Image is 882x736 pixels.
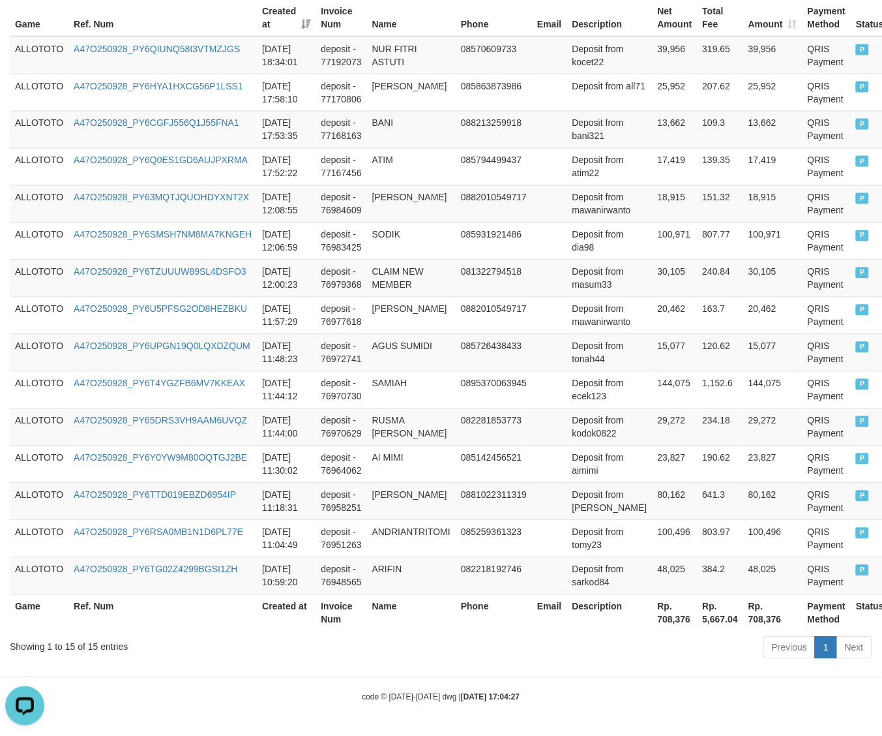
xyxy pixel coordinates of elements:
[856,119,869,130] span: PAID
[743,222,802,260] td: 100,971
[316,334,366,371] td: deposit - 76972741
[316,74,366,111] td: deposit - 77170806
[802,446,851,483] td: QRIS Payment
[257,74,316,111] td: [DATE] 17:58:10
[653,185,698,222] td: 18,915
[856,268,869,279] span: PAID
[653,557,698,594] td: 48,025
[257,446,316,483] td: [DATE] 11:30:02
[257,260,316,297] td: [DATE] 12:00:23
[856,156,869,167] span: PAID
[856,491,869,502] span: PAID
[532,594,566,632] th: Email
[802,37,851,74] td: QRIS Payment
[367,185,456,222] td: [PERSON_NAME]
[367,594,456,632] th: Name
[10,334,68,371] td: ALLOTOTO
[10,37,68,74] td: ALLOTOTO
[367,111,456,148] td: BANI
[802,483,851,520] td: QRIS Payment
[456,260,532,297] td: 081322794518
[567,446,653,483] td: Deposit from aimimi
[74,564,237,575] a: A47O250928_PY6TG02Z4299BGSI1ZH
[367,222,456,260] td: SODIK
[367,148,456,185] td: ATIM
[653,74,698,111] td: 25,952
[567,408,653,446] td: Deposit from kodok0822
[74,118,239,129] a: A47O250928_PY6CGFJ556Q1J55FNA1
[653,520,698,557] td: 100,496
[10,74,68,111] td: ALLOTOTO
[10,636,358,654] div: Showing 1 to 15 of 15 entries
[74,192,249,203] a: A47O250928_PY63MQTJQUOHDYXNT2X
[802,148,851,185] td: QRIS Payment
[802,520,851,557] td: QRIS Payment
[257,371,316,408] td: [DATE] 11:44:12
[456,185,532,222] td: 0882010549717
[743,594,802,632] th: Rp. 708,376
[316,185,366,222] td: deposit - 76984609
[5,5,44,44] button: Open LiveChat chat widget
[10,297,68,334] td: ALLOTOTO
[856,305,869,316] span: PAID
[856,82,869,93] span: PAID
[653,371,698,408] td: 144,075
[815,637,837,659] a: 1
[802,111,851,148] td: QRIS Payment
[743,446,802,483] td: 23,827
[257,111,316,148] td: [DATE] 17:53:35
[367,334,456,371] td: AGUS SUMIDI
[74,155,248,166] a: A47O250928_PY6Q0ES1GD6AUJPXRMA
[367,483,456,520] td: [PERSON_NAME]
[74,230,252,240] a: A47O250928_PY6SMSH7NM8MA7KNGEH
[10,185,68,222] td: ALLOTOTO
[802,408,851,446] td: QRIS Payment
[316,520,366,557] td: deposit - 76951263
[367,74,456,111] td: [PERSON_NAME]
[456,594,532,632] th: Phone
[743,37,802,74] td: 39,956
[653,260,698,297] td: 30,105
[567,74,653,111] td: Deposit from all71
[10,111,68,148] td: ALLOTOTO
[367,408,456,446] td: RUSMA [PERSON_NAME]
[653,446,698,483] td: 23,827
[698,222,743,260] td: 807.77
[567,334,653,371] td: Deposit from tonah44
[10,260,68,297] td: ALLOTOTO
[456,371,532,408] td: 0895370063945
[74,81,243,91] a: A47O250928_PY6HYA1HXCG56P1LSS1
[653,148,698,185] td: 17,419
[743,260,802,297] td: 30,105
[257,185,316,222] td: [DATE] 12:08:55
[567,371,653,408] td: Deposit from ecek123
[74,44,240,54] a: A47O250928_PY6QIUNQ58I3VTMZJGS
[10,408,68,446] td: ALLOTOTO
[856,416,869,427] span: PAID
[316,371,366,408] td: deposit - 76970730
[856,528,869,539] span: PAID
[763,637,816,659] a: Previous
[362,693,520,702] small: code © [DATE]-[DATE] dwg |
[856,230,869,241] span: PAID
[653,334,698,371] td: 15,077
[698,185,743,222] td: 151.32
[316,148,366,185] td: deposit - 77167456
[10,557,68,594] td: ALLOTOTO
[743,371,802,408] td: 144,075
[74,453,247,463] a: A47O250928_PY6Y0YW9M80OQTGJ2BE
[698,557,743,594] td: 384.2
[257,557,316,594] td: [DATE] 10:59:20
[74,267,246,277] a: A47O250928_PY6TZUUUW89SL4DSFO3
[456,446,532,483] td: 085142456521
[74,527,243,538] a: A47O250928_PY6RSA0MB1N1D6PL77E
[698,446,743,483] td: 190.62
[316,557,366,594] td: deposit - 76948565
[856,342,869,353] span: PAID
[367,446,456,483] td: AI MIMI
[74,304,247,314] a: A47O250928_PY6U5PFSG2OD8HEZBKU
[456,37,532,74] td: 08570609733
[257,334,316,371] td: [DATE] 11:48:23
[856,193,869,204] span: PAID
[74,341,250,352] a: A47O250928_PY6UPGN19Q0LQXDZQUM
